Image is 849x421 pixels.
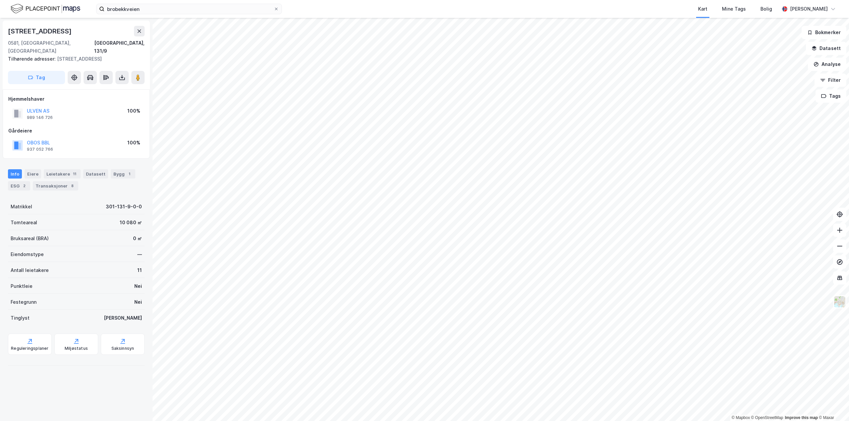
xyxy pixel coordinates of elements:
div: Eiendomstype [11,250,44,258]
div: Reguleringsplaner [11,346,48,351]
div: [GEOGRAPHIC_DATA], 131/9 [94,39,145,55]
div: Hjemmelshaver [8,95,144,103]
div: 989 146 726 [27,115,53,120]
div: [PERSON_NAME] [104,314,142,322]
div: Nei [134,298,142,306]
div: 11 [71,171,78,177]
iframe: Chat Widget [816,389,849,421]
button: Bokmerker [802,26,846,39]
div: Datasett [83,169,108,179]
a: OpenStreetMap [751,415,783,420]
div: 100% [127,139,140,147]
div: Festegrunn [11,298,36,306]
div: ESG [8,181,30,190]
div: 11 [137,266,142,274]
div: Kontrollprogram for chat [816,389,849,421]
span: Tilhørende adresser: [8,56,57,62]
div: Bolig [760,5,772,13]
div: 2 [21,183,28,189]
div: Punktleie [11,282,33,290]
img: Z [833,295,846,308]
div: 0581, [GEOGRAPHIC_DATA], [GEOGRAPHIC_DATA] [8,39,94,55]
a: Improve this map [785,415,818,420]
button: Datasett [806,42,846,55]
div: 937 052 766 [27,147,53,152]
button: Filter [815,74,846,87]
div: Matrikkel [11,203,32,211]
div: Leietakere [44,169,81,179]
div: 100% [127,107,140,115]
div: 8 [69,183,76,189]
div: Kart [698,5,707,13]
div: Bruksareal (BRA) [11,235,49,242]
div: Nei [134,282,142,290]
div: 10 080 ㎡ [120,219,142,227]
img: logo.f888ab2527a4732fd821a326f86c7f29.svg [11,3,80,15]
div: — [137,250,142,258]
div: Eiere [25,169,41,179]
div: 0 ㎡ [133,235,142,242]
button: Analyse [808,58,846,71]
div: 301-131-9-0-0 [106,203,142,211]
div: Bygg [111,169,135,179]
div: Info [8,169,22,179]
div: [STREET_ADDRESS] [8,55,139,63]
div: Saksinnsyn [111,346,134,351]
div: [PERSON_NAME] [790,5,828,13]
div: Tinglyst [11,314,30,322]
div: Miljøstatus [65,346,88,351]
input: Søk på adresse, matrikkel, gårdeiere, leietakere eller personer [104,4,274,14]
div: Transaksjoner [33,181,78,190]
div: Tomteareal [11,219,37,227]
div: Antall leietakere [11,266,49,274]
button: Tags [816,89,846,103]
div: [STREET_ADDRESS] [8,26,73,36]
div: Mine Tags [722,5,746,13]
button: Tag [8,71,65,84]
a: Mapbox [732,415,750,420]
div: Gårdeiere [8,127,144,135]
div: 1 [126,171,133,177]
